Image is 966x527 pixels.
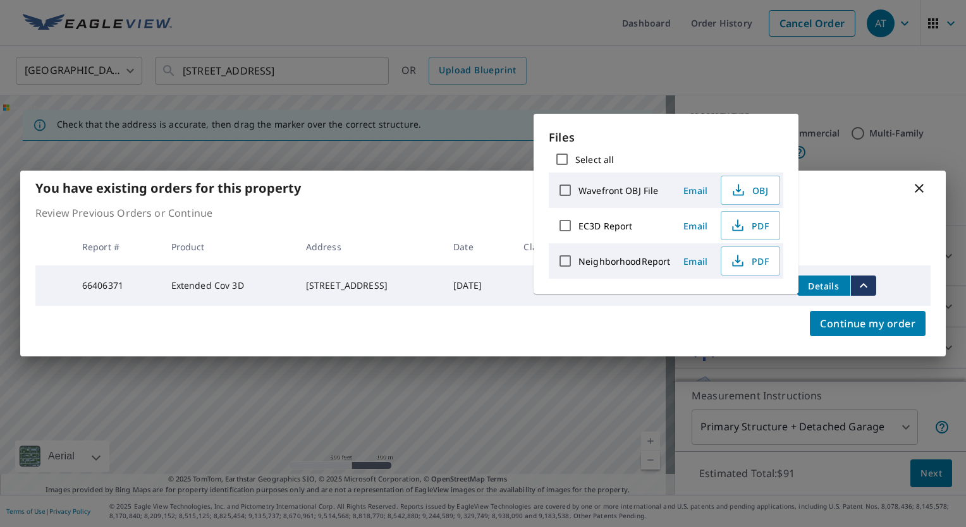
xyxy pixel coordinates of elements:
th: Date [443,228,513,265]
label: Wavefront OBJ File [578,185,658,197]
span: Continue my order [820,315,915,332]
th: Claim ID [513,228,596,265]
th: Product [161,228,296,265]
button: Email [675,216,716,236]
td: [DATE] [443,265,513,306]
span: OBJ [729,183,769,198]
button: OBJ [721,176,780,205]
td: Extended Cov 3D [161,265,296,306]
span: Email [680,185,711,197]
span: Email [680,220,711,232]
button: Continue my order [810,311,926,336]
span: PDF [729,218,769,233]
label: EC3D Report [578,220,632,232]
td: 66406371 [72,265,161,306]
button: PDF [721,246,780,276]
button: detailsBtn-66406371 [797,276,850,296]
label: Select all [575,154,614,166]
b: You have existing orders for this property [35,179,301,197]
span: Email [680,255,711,267]
button: PDF [721,211,780,240]
th: Report # [72,228,161,265]
div: [STREET_ADDRESS] [306,279,434,292]
label: NeighborhoodReport [578,255,670,267]
p: Files [549,129,783,146]
span: Details [805,280,843,292]
button: Email [675,251,716,271]
p: Review Previous Orders or Continue [35,205,931,221]
th: Address [296,228,444,265]
button: filesDropdownBtn-66406371 [850,276,876,296]
button: Email [675,181,716,200]
span: PDF [729,253,769,269]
